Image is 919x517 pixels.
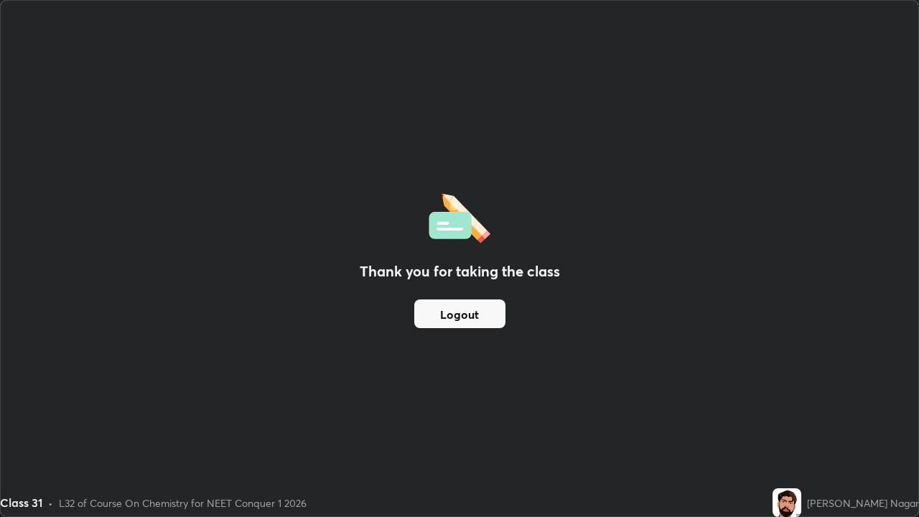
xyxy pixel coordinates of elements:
[48,495,53,511] div: •
[807,495,919,511] div: [PERSON_NAME] Nagar
[59,495,307,511] div: L32 of Course On Chemistry for NEET Conquer 1 2026
[429,189,490,243] img: offlineFeedback.1438e8b3.svg
[414,299,505,328] button: Logout
[773,488,801,517] img: 8a6df0ca86aa4bafae21e328bd8b9af3.jpg
[360,261,560,282] h2: Thank you for taking the class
